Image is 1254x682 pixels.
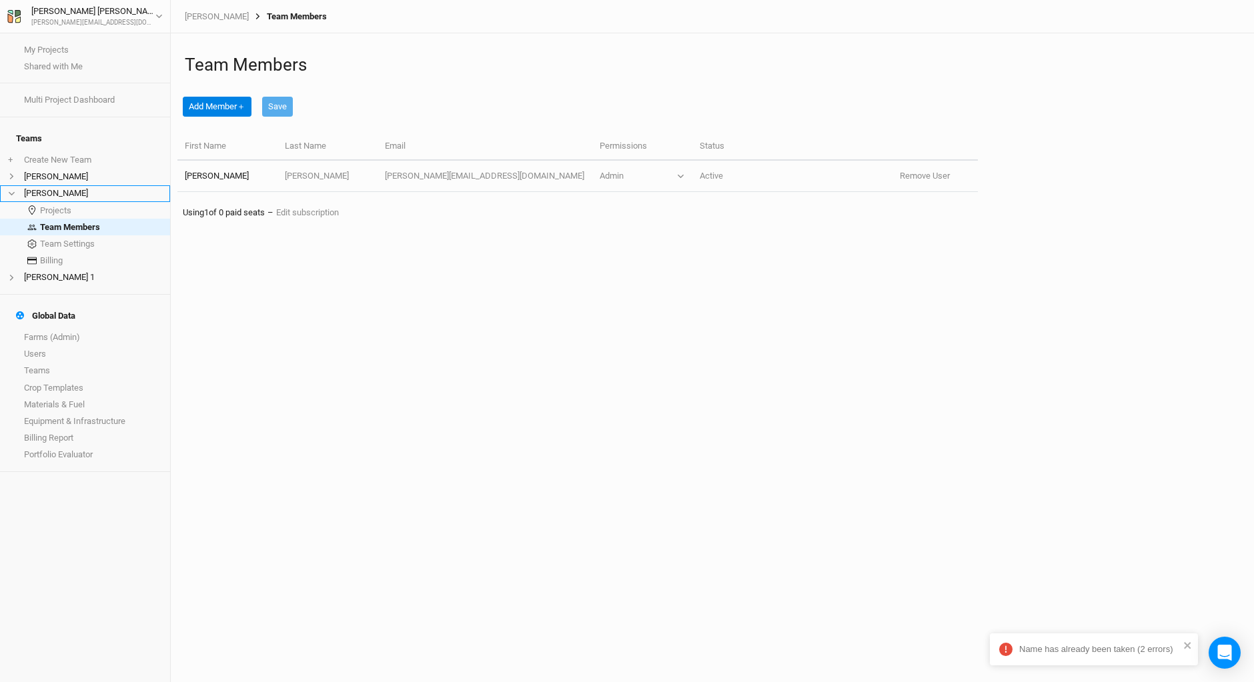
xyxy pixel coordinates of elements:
h4: Teams [8,125,162,152]
button: close [1183,639,1193,651]
div: Team Members [249,11,327,22]
button: Save [262,97,293,117]
button: Remove User [900,170,950,182]
div: Open Intercom Messenger [1209,637,1241,669]
th: Permissions [592,133,692,161]
button: Admin [600,170,685,182]
th: Status [692,133,792,161]
div: Name has already been taken (2 errors) [1019,643,1179,655]
button: Add Member＋ [183,97,251,117]
span: + [8,155,13,165]
span: Using 1 of 0 paid seats [183,207,265,217]
td: [PERSON_NAME] [277,161,378,192]
a: Edit subscription [276,207,339,217]
div: Admin [600,170,624,182]
h1: Team Members [185,55,1240,75]
th: Last Name [277,133,378,161]
div: [PERSON_NAME][EMAIL_ADDRESS][DOMAIN_NAME] [31,18,155,28]
td: Active [692,161,792,192]
th: First Name [177,133,277,161]
td: [PERSON_NAME] [177,161,277,192]
button: [PERSON_NAME] [PERSON_NAME][PERSON_NAME][EMAIL_ADDRESS][DOMAIN_NAME] [7,4,163,28]
div: Global Data [16,311,75,321]
div: [PERSON_NAME] [PERSON_NAME] [31,5,155,18]
th: Email [378,133,592,161]
a: [PERSON_NAME] [185,11,249,22]
span: – [267,207,273,217]
td: [PERSON_NAME][EMAIL_ADDRESS][DOMAIN_NAME] [378,161,592,192]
